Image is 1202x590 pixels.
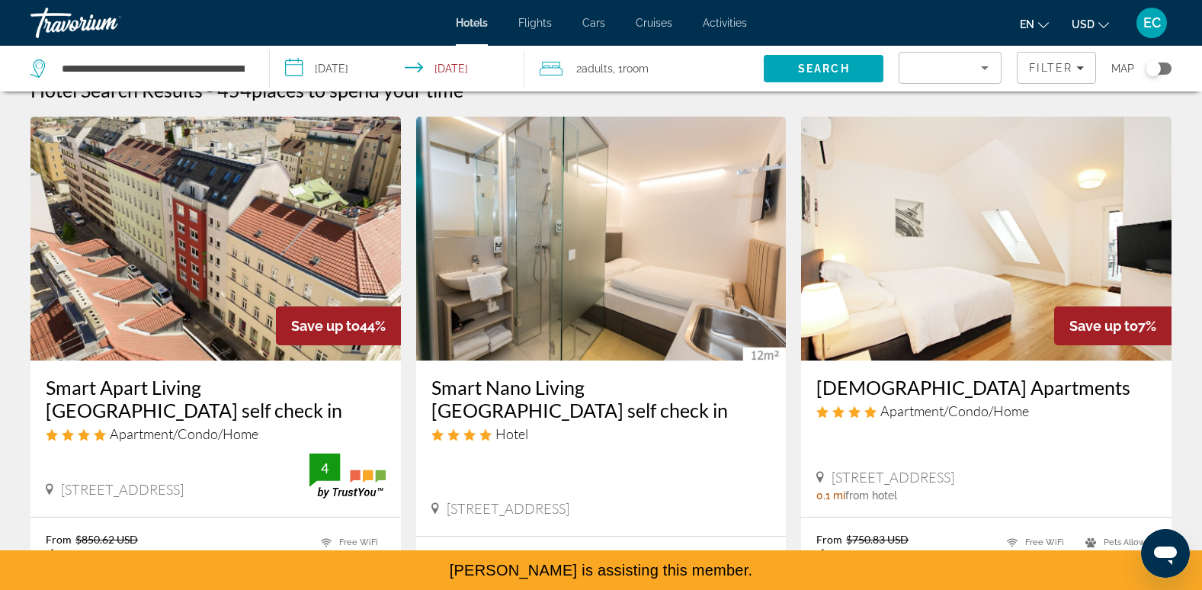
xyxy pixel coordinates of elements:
[1020,13,1049,35] button: Change language
[456,17,488,29] a: Hotels
[703,17,747,29] a: Activities
[1072,18,1095,30] span: USD
[1029,62,1072,74] span: Filter
[450,562,753,579] span: [PERSON_NAME] is assisting this member.
[30,3,183,43] a: Travorium
[1111,58,1134,79] span: Map
[801,117,1172,361] img: Christiano Apartments
[495,425,528,442] span: Hotel
[1017,52,1096,84] button: Filters
[291,318,360,334] span: Save up to
[431,376,771,422] a: Smart Nano Living [GEOGRAPHIC_DATA] self check in
[46,546,161,569] ins: $478.17 USD
[276,306,401,345] div: 44%
[1132,7,1172,39] button: User Menu
[61,481,184,498] span: [STREET_ADDRESS]
[623,63,649,75] span: Room
[1078,533,1156,552] li: Pets Allowed
[46,376,386,422] a: Smart Apart Living [GEOGRAPHIC_DATA] self check in
[816,546,931,569] ins: $698.11 USD
[518,17,552,29] a: Flights
[576,58,613,79] span: 2
[1069,318,1138,334] span: Save up to
[309,459,340,477] div: 4
[816,376,1156,399] a: [DEMOGRAPHIC_DATA] Apartments
[613,58,649,79] span: , 1
[1141,529,1190,578] iframe: Button to launch messaging window
[313,533,386,552] li: Free WiFi
[999,533,1078,552] li: Free WiFi
[524,46,764,91] button: Travelers: 2 adults, 0 children
[416,117,787,361] img: Smart Nano Living Wien Hauptbahnhof self check in
[1072,13,1109,35] button: Change currency
[431,425,771,442] div: 4 star Hotel
[1054,306,1172,345] div: 7%
[1134,62,1172,75] button: Toggle map
[110,425,258,442] span: Apartment/Condo/Home
[30,117,401,361] img: Smart Apart Living Wien Hauptbahnhof self check in
[1143,15,1161,30] span: EC
[816,533,842,546] span: From
[46,425,386,442] div: 4 star Apartment
[582,17,605,29] a: Cars
[636,17,672,29] a: Cruises
[798,63,850,75] span: Search
[845,489,897,502] span: from hotel
[912,59,989,77] mat-select: Sort by
[764,55,883,82] button: Search
[880,402,1029,419] span: Apartment/Condo/Home
[270,46,524,91] button: Select check in and out date
[816,402,1156,419] div: 4 star Apartment
[816,489,845,502] span: 0.1 mi
[309,454,386,499] img: TrustYou guest rating badge
[846,533,909,546] del: $750.83 USD
[1020,18,1034,30] span: en
[46,533,72,546] span: From
[75,533,138,546] del: $850.62 USD
[60,57,246,80] input: Search hotel destination
[447,500,569,517] span: [STREET_ADDRESS]
[832,469,954,486] span: [STREET_ADDRESS]
[582,63,613,75] span: Adults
